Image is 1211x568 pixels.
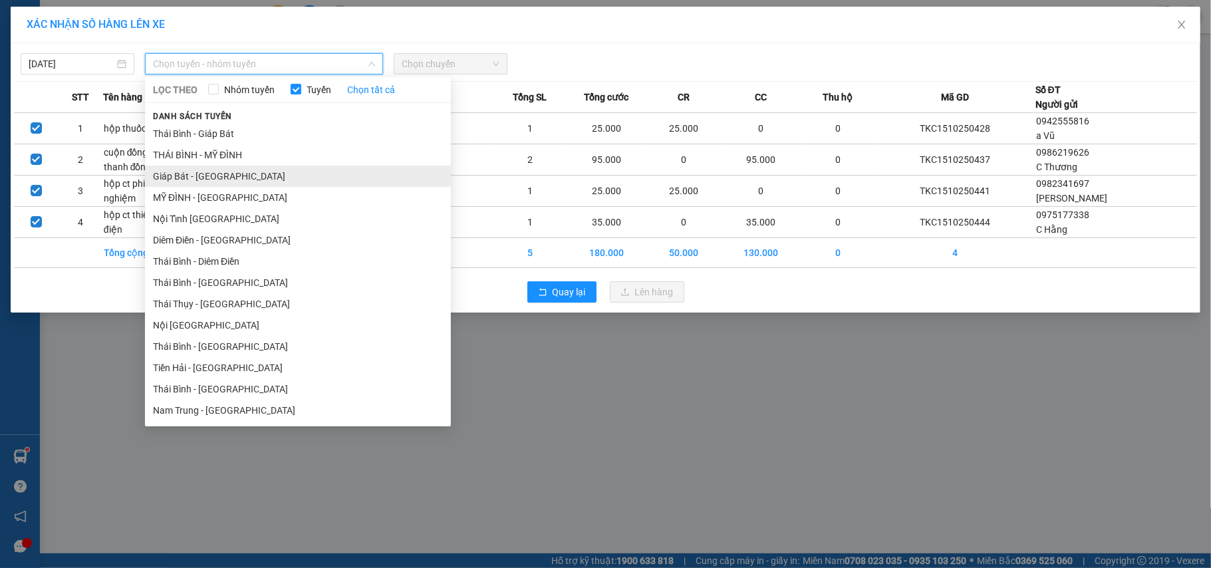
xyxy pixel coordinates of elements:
[647,144,721,176] td: 0
[493,113,567,144] td: 1
[801,238,875,268] td: 0
[721,238,801,268] td: 130.000
[103,238,177,268] td: Tổng cộng
[493,144,567,176] td: 2
[553,285,586,299] span: Quay lại
[1036,193,1107,204] span: [PERSON_NAME]
[124,49,556,66] li: Hotline: 1900 3383, ĐT/Zalo : 0862837383
[875,238,1035,268] td: 4
[145,400,451,421] li: Nam Trung - [GEOGRAPHIC_DATA]
[567,113,646,144] td: 25.000
[1035,82,1078,112] div: Số ĐT Người gửi
[145,357,451,378] li: Tiền Hải - [GEOGRAPHIC_DATA]
[755,90,767,104] span: CC
[610,281,684,303] button: uploadLên hàng
[347,82,395,97] a: Chọn tất cả
[145,187,451,208] li: MỸ ĐÌNH - [GEOGRAPHIC_DATA]
[145,229,451,251] li: Diêm Điền - [GEOGRAPHIC_DATA]
[103,144,177,176] td: cuộn đồng + bọc thanh đồng
[419,113,493,144] td: ---
[59,207,103,238] td: 4
[103,176,177,207] td: hộp ct phiếu xét nghiệm
[875,113,1035,144] td: TKC1510250428
[72,90,89,104] span: STT
[538,287,547,298] span: rollback
[17,96,232,118] b: GỬI : VP [PERSON_NAME]
[647,238,721,268] td: 50.000
[419,144,493,176] td: ---
[29,57,114,71] input: 15/10/2025
[567,207,646,238] td: 35.000
[721,113,801,144] td: 0
[301,82,336,97] span: Tuyến
[721,144,801,176] td: 95.000
[875,144,1035,176] td: TKC1510250437
[1036,210,1089,220] span: 0975177338
[647,113,721,144] td: 25.000
[59,144,103,176] td: 2
[59,113,103,144] td: 1
[1036,116,1089,126] span: 0942555816
[145,336,451,357] li: Thái Bình - [GEOGRAPHIC_DATA]
[145,272,451,293] li: Thái Bình - [GEOGRAPHIC_DATA]
[103,113,177,144] td: hộp thuốc
[219,82,280,97] span: Nhóm tuyến
[513,90,547,104] span: Tổng SL
[145,315,451,336] li: Nội [GEOGRAPHIC_DATA]
[103,90,142,104] span: Tên hàng
[1036,178,1089,189] span: 0982341697
[567,238,646,268] td: 180.000
[153,82,198,97] span: LỌC THEO
[567,144,646,176] td: 95.000
[27,18,165,31] span: XÁC NHẬN SỐ HÀNG LÊN XE
[801,113,875,144] td: 0
[941,90,969,104] span: Mã GD
[419,176,493,207] td: ---
[875,176,1035,207] td: TKC1510250441
[875,207,1035,238] td: TKC1510250444
[493,207,567,238] td: 1
[17,17,83,83] img: logo.jpg
[1036,162,1077,172] span: C Thương
[145,293,451,315] li: Thái Thụy - [GEOGRAPHIC_DATA]
[527,281,597,303] button: rollbackQuay lại
[145,378,451,400] li: Thái Bình - [GEOGRAPHIC_DATA]
[145,208,451,229] li: Nội Tỉnh [GEOGRAPHIC_DATA]
[145,251,451,272] li: Thái Bình - Diêm Điền
[721,207,801,238] td: 35.000
[145,123,451,144] li: Thái Bình - Giáp Bát
[1036,130,1055,141] span: a Vũ
[721,176,801,207] td: 0
[1176,19,1187,30] span: close
[801,207,875,238] td: 0
[153,54,375,74] span: Chọn tuyến - nhóm tuyến
[585,90,629,104] span: Tổng cước
[103,207,177,238] td: hộp ct thiết bị điện
[124,33,556,49] li: 237 [PERSON_NAME] , [GEOGRAPHIC_DATA]
[823,90,853,104] span: Thu hộ
[368,60,376,68] span: down
[493,176,567,207] td: 1
[402,54,499,74] span: Chọn chuyến
[678,90,690,104] span: CR
[647,176,721,207] td: 25.000
[647,207,721,238] td: 0
[567,176,646,207] td: 25.000
[419,207,493,238] td: ---
[801,144,875,176] td: 0
[145,166,451,187] li: Giáp Bát - [GEOGRAPHIC_DATA]
[801,176,875,207] td: 0
[1036,224,1067,235] span: C Hằng
[1036,147,1089,158] span: 0986219626
[1163,7,1200,44] button: Close
[59,176,103,207] td: 3
[145,144,451,166] li: THÁI BÌNH - MỸ ĐÌNH
[145,110,240,122] span: Danh sách tuyến
[493,238,567,268] td: 5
